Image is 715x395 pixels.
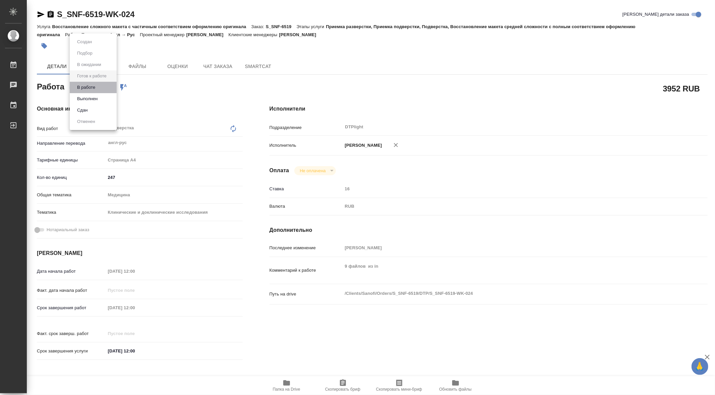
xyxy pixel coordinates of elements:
[75,118,97,125] button: Отменен
[75,38,94,46] button: Создан
[75,72,109,80] button: Готов к работе
[75,107,90,114] button: Сдан
[75,84,97,91] button: В работе
[75,50,95,57] button: Подбор
[75,95,100,103] button: Выполнен
[75,61,103,68] button: В ожидании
